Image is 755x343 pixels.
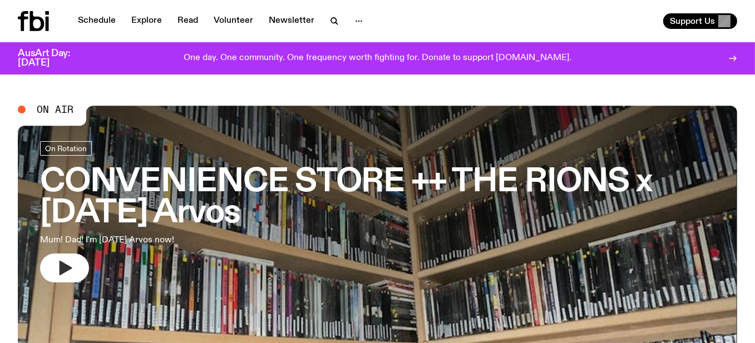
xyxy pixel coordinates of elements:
[18,49,89,68] h3: AusArt Day: [DATE]
[262,13,321,29] a: Newsletter
[663,13,737,29] button: Support Us
[45,144,87,152] span: On Rotation
[37,105,73,115] span: On Air
[670,16,715,26] span: Support Us
[184,53,571,63] p: One day. One community. One frequency worth fighting for. Donate to support [DOMAIN_NAME].
[40,233,325,247] p: Mum! Dad! I'm [DATE] Arvos now!
[71,13,122,29] a: Schedule
[125,13,169,29] a: Explore
[207,13,260,29] a: Volunteer
[40,167,715,229] h3: CONVENIENCE STORE ++ THE RIONS x [DATE] Arvos
[171,13,205,29] a: Read
[40,141,715,282] a: CONVENIENCE STORE ++ THE RIONS x [DATE] ArvosMum! Dad! I'm [DATE] Arvos now!
[40,141,92,156] a: On Rotation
